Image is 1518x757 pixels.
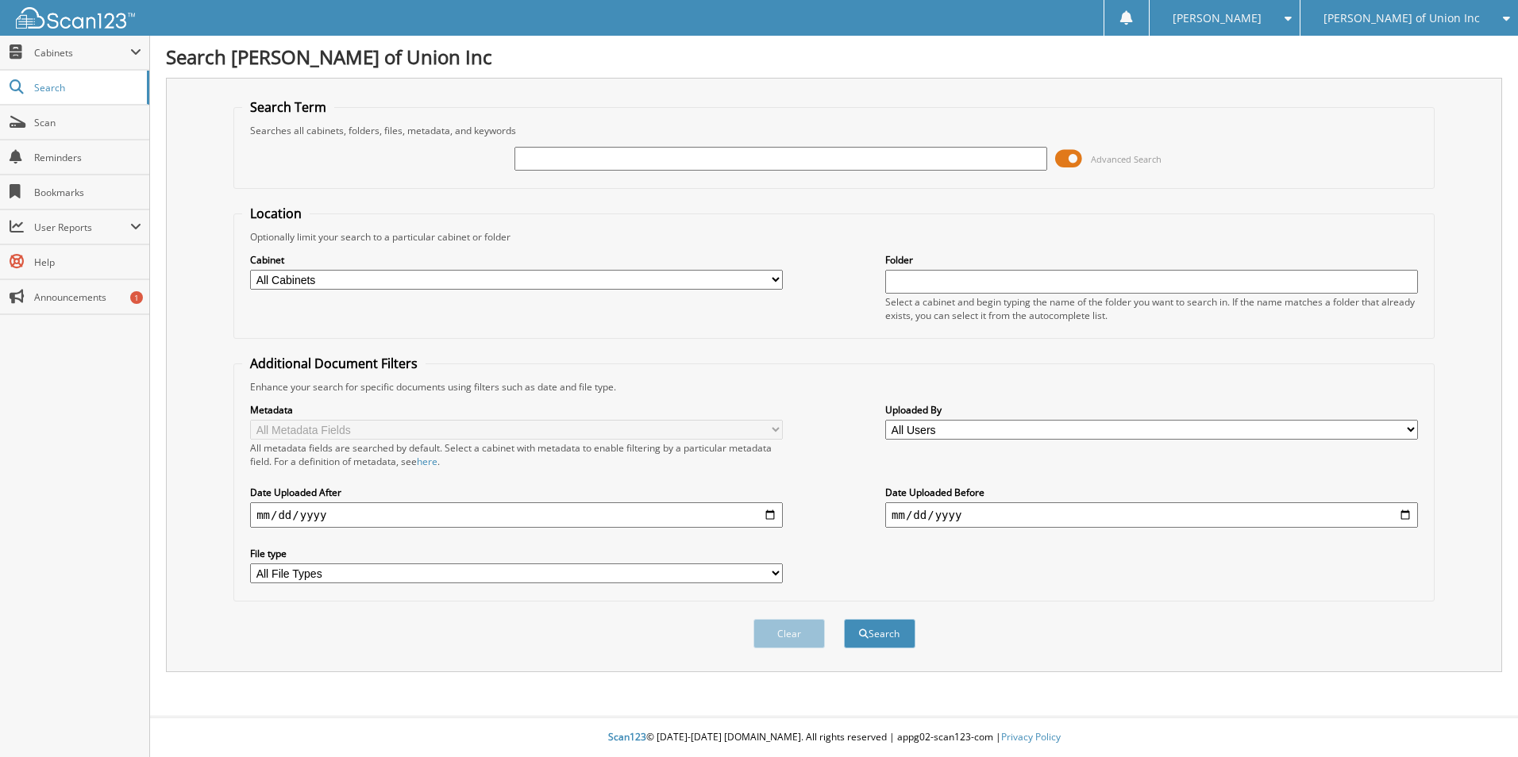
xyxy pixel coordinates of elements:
[1173,13,1262,23] span: [PERSON_NAME]
[1001,730,1061,744] a: Privacy Policy
[885,295,1418,322] div: Select a cabinet and begin typing the name of the folder you want to search in. If the name match...
[242,230,1426,244] div: Optionally limit your search to a particular cabinet or folder
[1091,153,1162,165] span: Advanced Search
[753,619,825,648] button: Clear
[250,253,783,267] label: Cabinet
[250,547,783,560] label: File type
[242,124,1426,137] div: Searches all cabinets, folders, files, metadata, and keywords
[885,486,1418,499] label: Date Uploaded Before
[250,441,783,468] div: All metadata fields are searched by default. Select a cabinet with metadata to enable filtering b...
[34,290,141,304] span: Announcements
[242,98,334,116] legend: Search Term
[885,502,1418,528] input: end
[150,718,1518,757] div: © [DATE]-[DATE] [DOMAIN_NAME]. All rights reserved | appg02-scan123-com |
[34,186,141,199] span: Bookmarks
[250,486,783,499] label: Date Uploaded After
[250,403,783,417] label: Metadata
[34,46,130,60] span: Cabinets
[885,253,1418,267] label: Folder
[844,619,915,648] button: Search
[34,81,139,94] span: Search
[242,205,310,222] legend: Location
[34,221,130,234] span: User Reports
[417,455,437,468] a: here
[1323,13,1480,23] span: [PERSON_NAME] of Union Inc
[242,355,426,372] legend: Additional Document Filters
[130,291,143,304] div: 1
[16,7,135,29] img: scan123-logo-white.svg
[1439,681,1518,757] iframe: Chat Widget
[34,151,141,164] span: Reminders
[250,502,783,528] input: start
[34,256,141,269] span: Help
[885,403,1418,417] label: Uploaded By
[34,116,141,129] span: Scan
[608,730,646,744] span: Scan123
[166,44,1502,70] h1: Search [PERSON_NAME] of Union Inc
[242,380,1426,394] div: Enhance your search for specific documents using filters such as date and file type.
